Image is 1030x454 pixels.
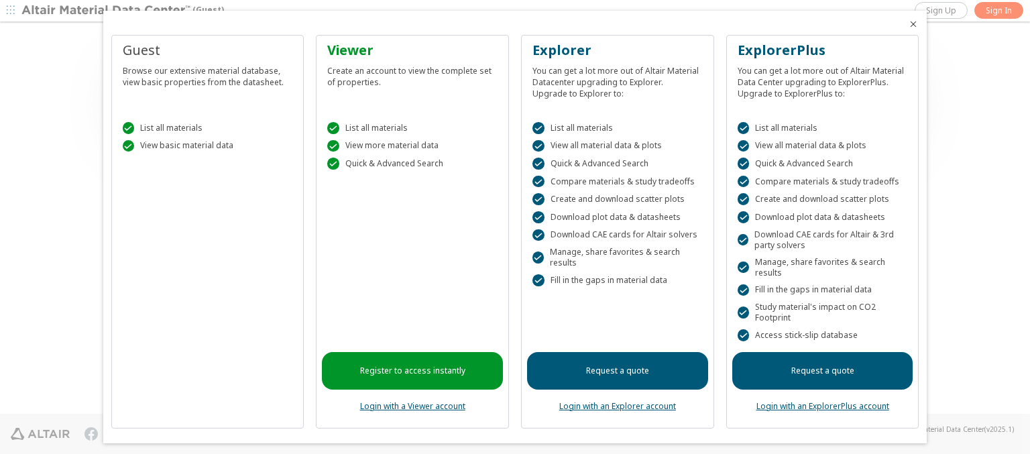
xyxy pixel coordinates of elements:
[532,274,545,286] div: 
[123,60,293,88] div: Browse our extensive material database, view basic properties from the datasheet.
[123,122,135,134] div: 
[738,193,750,205] div: 
[532,247,703,268] div: Manage, share favorites & search results
[738,41,908,60] div: ExplorerPlus
[532,140,703,152] div: View all material data & plots
[738,284,908,296] div: Fill in the gaps in material data
[532,60,703,99] div: You can get a lot more out of Altair Material Datacenter upgrading to Explorer. Upgrade to Explor...
[532,274,703,286] div: Fill in the gaps in material data
[738,306,749,319] div: 
[360,400,465,412] a: Login with a Viewer account
[738,262,749,274] div: 
[738,176,750,188] div: 
[123,41,293,60] div: Guest
[532,251,544,264] div: 
[532,211,545,223] div: 
[123,122,293,134] div: List all materials
[738,60,908,99] div: You can get a lot more out of Altair Material Data Center upgrading to ExplorerPlus. Upgrade to E...
[532,122,703,134] div: List all materials
[532,229,545,241] div: 
[738,122,750,134] div: 
[738,329,750,341] div: 
[738,302,908,323] div: Study material's impact on CO2 Footprint
[532,211,703,223] div: Download plot data & datasheets
[738,211,908,223] div: Download plot data & datasheets
[327,140,498,152] div: View more material data
[327,60,498,88] div: Create an account to view the complete set of properties.
[738,257,908,278] div: Manage, share favorites & search results
[738,211,750,223] div: 
[532,158,703,170] div: Quick & Advanced Search
[732,352,913,390] a: Request a quote
[532,176,703,188] div: Compare materials & study tradeoffs
[908,19,919,30] button: Close
[532,122,545,134] div: 
[756,400,889,412] a: Login with an ExplorerPlus account
[532,140,545,152] div: 
[738,229,908,251] div: Download CAE cards for Altair & 3rd party solvers
[738,140,750,152] div: 
[738,176,908,188] div: Compare materials & study tradeoffs
[327,158,339,170] div: 
[738,140,908,152] div: View all material data & plots
[327,158,498,170] div: Quick & Advanced Search
[738,234,748,246] div: 
[123,140,293,152] div: View basic material data
[532,41,703,60] div: Explorer
[532,176,545,188] div: 
[738,158,908,170] div: Quick & Advanced Search
[532,158,545,170] div: 
[559,400,676,412] a: Login with an Explorer account
[327,41,498,60] div: Viewer
[738,193,908,205] div: Create and download scatter plots
[532,193,545,205] div: 
[327,122,339,134] div: 
[738,158,750,170] div: 
[527,352,708,390] a: Request a quote
[738,284,750,296] div: 
[532,229,703,241] div: Download CAE cards for Altair solvers
[532,193,703,205] div: Create and download scatter plots
[327,140,339,152] div: 
[327,122,498,134] div: List all materials
[738,122,908,134] div: List all materials
[123,140,135,152] div: 
[738,329,908,341] div: Access stick-slip database
[322,352,503,390] a: Register to access instantly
